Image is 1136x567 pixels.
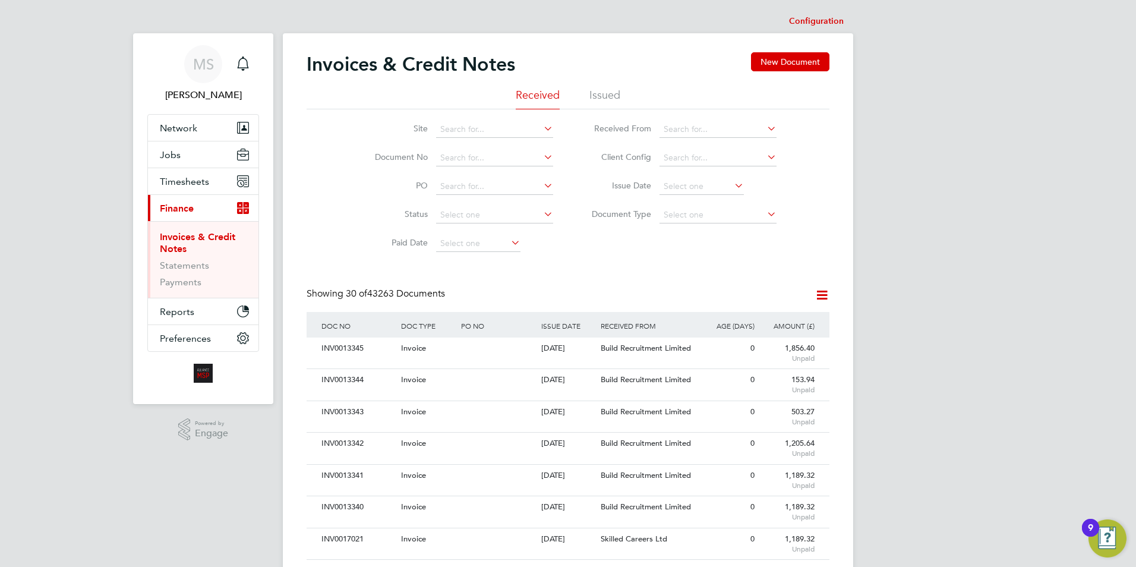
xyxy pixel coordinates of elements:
[318,433,398,455] div: INV0013342
[401,438,426,448] span: Invoice
[318,528,398,550] div: INV0017021
[761,449,815,458] span: Unpaid
[538,401,598,423] div: [DATE]
[761,385,815,395] span: Unpaid
[398,312,458,339] div: DOC TYPE
[307,288,447,300] div: Showing
[750,343,755,353] span: 0
[538,528,598,550] div: [DATE]
[318,465,398,487] div: INV0013341
[538,496,598,518] div: [DATE]
[401,343,426,353] span: Invoice
[401,534,426,544] span: Invoice
[178,418,229,441] a: Powered byEngage
[758,312,818,339] div: AMOUNT (£)
[148,168,258,194] button: Timesheets
[758,369,818,400] div: 153.94
[148,325,258,351] button: Preferences
[148,298,258,325] button: Reports
[147,45,259,102] a: MS[PERSON_NAME]
[583,209,651,219] label: Document Type
[601,534,667,544] span: Skilled Careers Ltd
[750,438,755,448] span: 0
[589,88,620,109] li: Issued
[601,470,691,480] span: Build Recruitment Limited
[750,470,755,480] span: 0
[147,88,259,102] span: Michael Stone
[160,260,209,271] a: Statements
[318,401,398,423] div: INV0013343
[750,502,755,512] span: 0
[538,369,598,391] div: [DATE]
[401,374,426,385] span: Invoice
[538,338,598,360] div: [DATE]
[436,150,553,166] input: Search for...
[538,433,598,455] div: [DATE]
[148,141,258,168] button: Jobs
[148,221,258,298] div: Finance
[160,333,211,344] span: Preferences
[659,207,777,223] input: Select one
[307,52,515,76] h2: Invoices & Credit Notes
[318,312,398,339] div: DOC NO
[436,178,553,195] input: Search for...
[758,528,818,559] div: 1,189.32
[147,364,259,383] a: Go to home page
[758,433,818,464] div: 1,205.64
[160,276,201,288] a: Payments
[160,122,197,134] span: Network
[346,288,445,300] span: 43263 Documents
[359,237,428,248] label: Paid Date
[789,10,844,33] li: Configuration
[761,417,815,427] span: Unpaid
[601,502,691,512] span: Build Recruitment Limited
[659,121,777,138] input: Search for...
[401,470,426,480] span: Invoice
[148,115,258,141] button: Network
[601,407,691,417] span: Build Recruitment Limited
[160,231,235,254] a: Invoices & Credit Notes
[583,180,651,191] label: Issue Date
[750,407,755,417] span: 0
[583,123,651,134] label: Received From
[761,512,815,522] span: Unpaid
[1088,528,1093,543] div: 9
[601,343,691,353] span: Build Recruitment Limited
[758,401,818,432] div: 503.27
[758,338,818,368] div: 1,856.40
[538,465,598,487] div: [DATE]
[458,312,538,339] div: PO NO
[758,465,818,496] div: 1,189.32
[750,374,755,385] span: 0
[401,407,426,417] span: Invoice
[195,429,228,439] span: Engage
[359,180,428,191] label: PO
[436,235,520,252] input: Select one
[751,52,829,71] button: New Document
[516,88,560,109] li: Received
[601,374,691,385] span: Build Recruitment Limited
[659,178,744,195] input: Select one
[761,544,815,554] span: Unpaid
[194,364,213,383] img: alliancemsp-logo-retina.png
[436,121,553,138] input: Search for...
[193,56,214,72] span: MS
[318,369,398,391] div: INV0013344
[346,288,367,300] span: 30 of
[160,306,194,317] span: Reports
[195,418,228,429] span: Powered by
[538,312,598,339] div: ISSUE DATE
[436,207,553,223] input: Select one
[359,152,428,162] label: Document No
[758,496,818,527] div: 1,189.32
[1088,519,1126,557] button: Open Resource Center, 9 new notifications
[659,150,777,166] input: Search for...
[160,176,209,187] span: Timesheets
[133,33,273,404] nav: Main navigation
[761,481,815,490] span: Unpaid
[601,438,691,448] span: Build Recruitment Limited
[401,502,426,512] span: Invoice
[598,312,698,339] div: RECEIVED FROM
[160,203,194,214] span: Finance
[148,195,258,221] button: Finance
